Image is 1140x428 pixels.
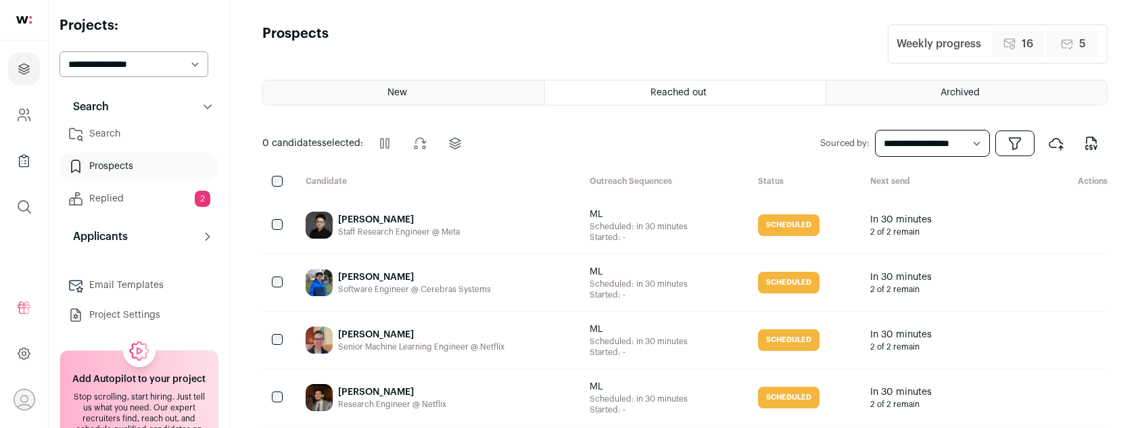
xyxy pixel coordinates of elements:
div: [PERSON_NAME] [338,213,460,227]
div: Senior Machine Learning Engineer @ Netflix [338,341,504,352]
span: In 30 minutes [870,328,932,341]
h2: Add Autopilot to your project [72,373,206,386]
span: 2 of 2 remain [870,341,932,352]
span: 2 of 2 remain [870,284,932,295]
div: Outreach Sequences [579,176,747,189]
div: Started: - [590,232,688,243]
h1: Prospects [262,24,329,64]
span: 2 of 2 remain [870,399,932,410]
img: 64cdebbe2170702e22b1f8bc86ede5407829a345157d5f4a24d744d47b3ec15e.jpg [306,212,333,239]
a: Replied2 [60,185,218,212]
div: Scheduled: in 30 minutes [590,279,688,289]
span: New [387,88,407,97]
a: Archived [826,80,1107,105]
div: Started: - [590,289,688,300]
span: selected: [262,137,363,150]
button: Open dropdown [995,130,1035,156]
span: 16 [1022,36,1033,52]
span: 5 [1079,36,1086,52]
img: e020aad41d0d14405caa2c394a979bc94bfa66aee1b6e287efd7bc85d6809a8b [306,384,333,411]
a: Company and ATS Settings [8,99,40,131]
div: Scheduled: in 30 minutes [590,336,688,347]
a: New [263,80,544,105]
div: Software Engineer @ Cerebras Systems [338,284,491,295]
button: Search [60,93,218,120]
span: 2 [195,191,210,207]
div: Staff Research Engineer @ Meta [338,227,460,237]
a: Projects [8,53,40,85]
button: Pause outreach [369,127,401,160]
div: Started: - [590,404,688,415]
span: Scheduled [758,387,820,408]
a: Company Lists [8,145,40,177]
a: Email Templates [60,272,218,299]
div: Started: - [590,347,688,358]
span: Reached out [650,88,707,97]
span: In 30 minutes [870,385,932,399]
div: ML [590,380,688,394]
div: ML [590,323,688,336]
span: In 30 minutes [870,270,932,284]
div: Research Engineer @ Netflix [338,399,446,410]
button: Export to CSV [1075,127,1108,160]
button: Export to ATS [1040,127,1072,160]
a: Search [60,120,218,147]
span: Scheduled [758,329,820,351]
p: Applicants [65,229,128,245]
h2: Projects: [60,16,218,35]
div: Weekly progress [897,36,981,52]
img: wellfound-shorthand-0d5821cbd27db2630d0214b213865d53afaa358527fdda9d0ea32b1df1b89c2c.svg [16,16,32,24]
div: Status [747,176,860,189]
button: Open dropdown [14,389,35,410]
button: Applicants [60,223,218,250]
img: 84a7b3dbc6bde216e546ad8e3b121d0dc39cfa11b554acac254971b3669fe76b [306,327,333,354]
div: ML [590,265,688,279]
div: Scheduled: in 30 minutes [590,394,688,404]
div: Actions [1005,176,1108,189]
div: [PERSON_NAME] [338,270,491,284]
label: Sourced by: [820,138,870,149]
a: Project Settings [60,302,218,329]
img: c4ec83dad2ca4d5a884ae438975e3d0c3300a9cee51d9718e84aaced0ab458f7 [306,269,333,296]
a: Prospects [60,153,218,180]
span: Scheduled [758,214,820,236]
div: ML [590,208,688,221]
span: In 30 minutes [870,213,932,227]
div: Candidate [295,176,579,189]
div: [PERSON_NAME] [338,328,504,341]
span: 2 of 2 remain [870,227,932,237]
span: Archived [941,88,980,97]
div: [PERSON_NAME] [338,385,446,399]
div: Scheduled: in 30 minutes [590,221,688,232]
span: 0 candidates [262,139,322,148]
p: Search [65,99,109,115]
div: Next send [859,176,1005,189]
span: Scheduled [758,272,820,293]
